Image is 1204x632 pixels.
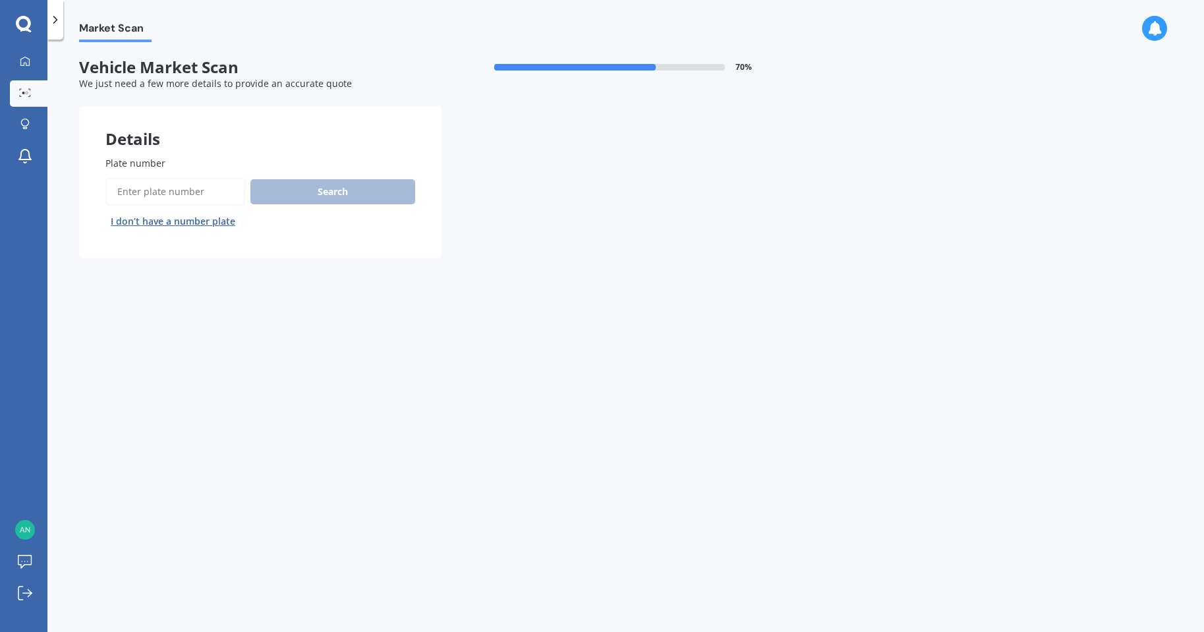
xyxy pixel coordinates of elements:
[79,77,352,90] span: We just need a few more details to provide an accurate quote
[105,211,241,232] button: I don’t have a number plate
[105,157,165,169] span: Plate number
[15,520,35,540] img: 1d3ff0a92e2f95d9bb0fabb5fe8996cd
[79,58,442,77] span: Vehicle Market Scan
[79,106,442,146] div: Details
[105,178,245,206] input: Enter plate number
[79,22,152,40] span: Market Scan
[735,63,752,72] span: 70 %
